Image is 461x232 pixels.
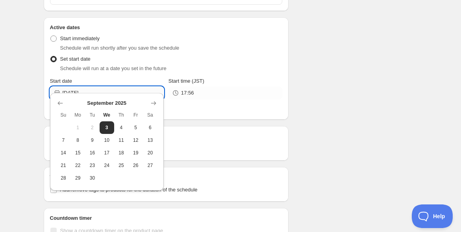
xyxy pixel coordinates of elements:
span: 6 [146,124,154,131]
button: Saturday September 20 2025 [143,147,157,159]
span: 2 [88,124,96,131]
th: Tuesday [85,109,100,121]
span: 13 [146,137,154,143]
th: Thursday [114,109,129,121]
span: 21 [59,162,68,169]
button: Sunday September 14 2025 [56,147,71,159]
span: 20 [146,150,154,156]
span: 18 [117,150,126,156]
button: Saturday September 27 2025 [143,159,157,172]
h2: Active dates [50,24,283,32]
th: Wednesday [100,109,114,121]
button: Thursday September 25 2025 [114,159,129,172]
h2: Tags [50,173,283,181]
span: Start date [50,78,72,84]
button: Tuesday September 9 2025 [85,134,100,147]
iframe: Toggle Customer Support [412,204,453,228]
button: Sunday September 28 2025 [56,172,71,184]
span: 12 [131,137,140,143]
span: 8 [74,137,82,143]
button: Thursday September 18 2025 [114,147,129,159]
span: 15 [74,150,82,156]
span: 5 [131,124,140,131]
button: Tuesday September 2 2025 [85,121,100,134]
span: 10 [103,137,111,143]
button: Wednesday September 10 2025 [100,134,114,147]
button: Friday September 12 2025 [128,134,143,147]
button: Show next month, October 2025 [148,98,159,109]
span: Tu [88,112,96,118]
span: 7 [59,137,68,143]
button: Show previous month, August 2025 [55,98,66,109]
button: Saturday September 6 2025 [143,121,157,134]
span: 11 [117,137,126,143]
span: Th [117,112,126,118]
button: Monday September 15 2025 [70,147,85,159]
span: Schedule will run shortly after you save the schedule [60,45,180,51]
span: 23 [88,162,96,169]
span: 9 [88,137,96,143]
button: Friday September 26 2025 [128,159,143,172]
button: Sunday September 7 2025 [56,134,71,147]
button: Thursday September 4 2025 [114,121,129,134]
button: Monday September 8 2025 [70,134,85,147]
span: 27 [146,162,154,169]
span: We [103,112,111,118]
span: Su [59,112,68,118]
button: Saturday September 13 2025 [143,134,157,147]
span: Fr [131,112,140,118]
h2: Countdown timer [50,214,283,222]
button: Friday September 5 2025 [128,121,143,134]
button: Tuesday September 30 2025 [85,172,100,184]
button: Wednesday September 24 2025 [100,159,114,172]
span: Set start date [60,56,91,62]
button: Wednesday September 17 2025 [100,147,114,159]
button: Tuesday September 16 2025 [85,147,100,159]
th: Friday [128,109,143,121]
span: 4 [117,124,126,131]
span: Start time (JST) [168,78,204,84]
th: Monday [70,109,85,121]
span: 16 [88,150,96,156]
span: 29 [74,175,82,181]
span: 28 [59,175,68,181]
span: 1 [74,124,82,131]
span: 14 [59,150,68,156]
span: 25 [117,162,126,169]
h2: Repeating [50,132,283,140]
span: 30 [88,175,96,181]
span: 17 [103,150,111,156]
span: Start immediately [60,35,100,41]
span: Schedule will run at a date you set in the future [60,65,167,71]
button: Sunday September 21 2025 [56,159,71,172]
button: Thursday September 11 2025 [114,134,129,147]
th: Saturday [143,109,157,121]
button: Monday September 1 2025 [70,121,85,134]
button: Friday September 19 2025 [128,147,143,159]
button: Monday September 22 2025 [70,159,85,172]
span: 24 [103,162,111,169]
span: Sa [146,112,154,118]
span: Mo [74,112,82,118]
button: Today Wednesday September 3 2025 [100,121,114,134]
button: Tuesday September 23 2025 [85,159,100,172]
span: 3 [103,124,111,131]
span: 19 [131,150,140,156]
button: Monday September 29 2025 [70,172,85,184]
span: 22 [74,162,82,169]
span: 26 [131,162,140,169]
th: Sunday [56,109,71,121]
